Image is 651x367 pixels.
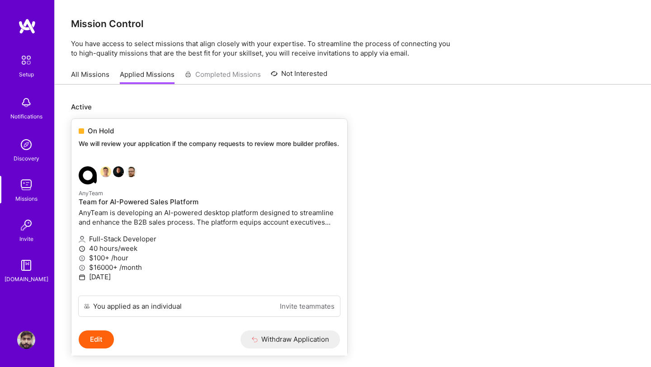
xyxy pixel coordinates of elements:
a: Invite teammates [280,301,335,311]
i: icon MoneyGray [79,255,85,262]
img: Souvik Basu [100,166,111,177]
p: 40 hours/week [79,244,340,253]
div: Missions [15,194,38,203]
img: logo [18,18,36,34]
div: You applied as an individual [93,301,182,311]
p: [DATE] [79,272,340,282]
p: You have access to select missions that align closely with your expertise. To streamline the proc... [71,39,635,58]
i: icon MoneyGray [79,264,85,271]
h4: Team for AI-Powered Sales Platform [79,198,340,206]
i: icon Clock [79,245,85,252]
a: AnyTeam company logoSouvik BasuJames TouheyGrzegorz WróblewskiAnyTeamTeam for AI-Powered Sales Pl... [71,159,347,296]
a: Not Interested [271,68,327,85]
i: icon Applicant [79,236,85,243]
div: Discovery [14,154,39,163]
p: AnyTeam is developing an AI-powered desktop platform designed to streamline and enhance the B2B s... [79,208,340,227]
p: $16000+ /month [79,263,340,272]
p: Full-Stack Developer [79,234,340,244]
img: James Touhey [113,166,124,177]
div: Invite [19,234,33,244]
img: User Avatar [17,331,35,349]
img: discovery [17,136,35,154]
img: teamwork [17,176,35,194]
img: Invite [17,216,35,234]
img: setup [17,51,36,70]
button: Withdraw Application [241,330,340,348]
a: User Avatar [15,331,38,349]
p: Active [71,102,635,112]
button: Edit [79,330,114,348]
a: All Missions [71,70,109,85]
div: Notifications [10,112,42,121]
span: On Hold [88,126,114,136]
div: Setup [19,70,34,79]
img: Grzegorz Wróblewski [126,166,137,177]
i: icon Calendar [79,274,85,281]
small: AnyTeam [79,190,103,197]
a: Applied Missions [120,70,175,85]
div: [DOMAIN_NAME] [5,274,48,284]
p: $100+ /hour [79,253,340,263]
h3: Mission Control [71,18,635,29]
p: We will review your application if the company requests to review more builder profiles. [79,139,340,148]
img: guide book [17,256,35,274]
img: AnyTeam company logo [79,166,97,184]
img: bell [17,94,35,112]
